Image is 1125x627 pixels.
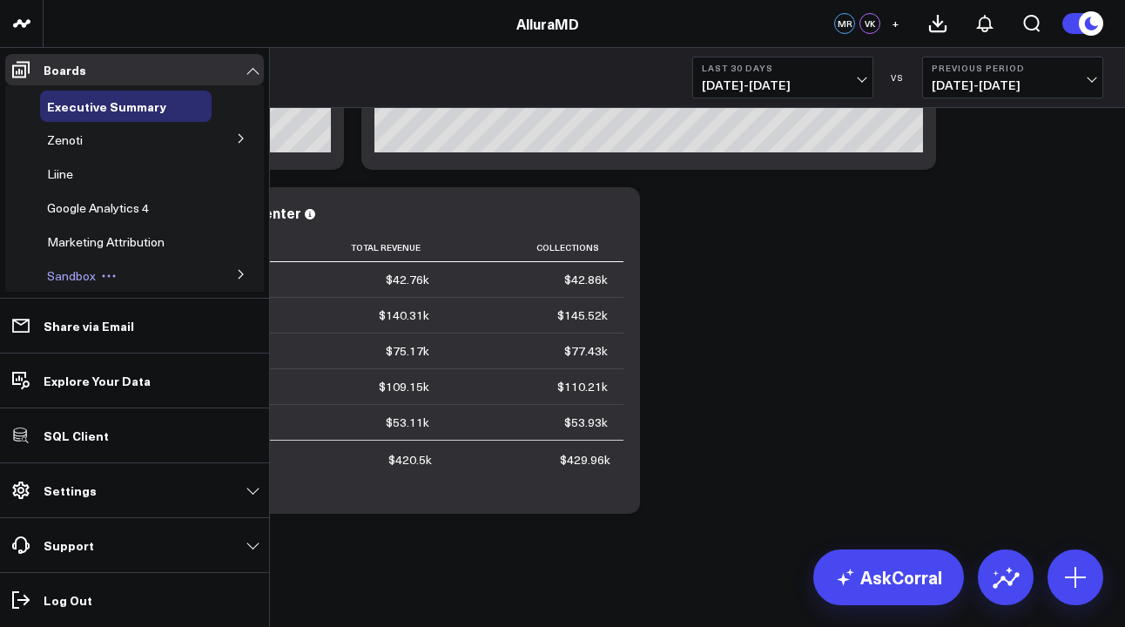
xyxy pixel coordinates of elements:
a: AskCorral [813,549,964,605]
span: Zenoti [47,131,83,148]
div: $109.15k [379,378,429,395]
div: $53.93k [564,414,608,431]
span: [DATE] - [DATE] [932,78,1094,92]
a: Log Out [5,584,264,616]
span: [DATE] - [DATE] [702,78,864,92]
a: Sandbox [47,269,96,283]
div: $145.52k [557,307,608,324]
p: Explore Your Data [44,374,151,388]
div: $140.31k [379,307,429,324]
span: Google Analytics 4 [47,199,149,216]
p: Settings [44,483,97,497]
div: $77.43k [564,342,608,360]
div: $42.86k [564,271,608,288]
a: Liine [47,167,73,181]
b: Previous Period [932,63,1094,73]
button: Previous Period[DATE]-[DATE] [922,57,1103,98]
b: Last 30 Days [702,63,864,73]
span: + [892,17,899,30]
div: $42.76k [386,271,429,288]
div: $110.21k [557,378,608,395]
span: Liine [47,165,73,182]
p: Support [44,538,94,552]
button: + [885,13,906,34]
p: Log Out [44,593,92,607]
div: $75.17k [386,342,429,360]
p: Share via Email [44,319,134,333]
p: SQL Client [44,428,109,442]
span: Marketing Attribution [47,233,165,250]
span: Executive Summary [47,98,166,115]
div: $429.96k [560,451,610,469]
p: Boards [44,63,86,77]
a: Executive Summary [47,99,166,113]
div: MR [834,13,855,34]
div: VK [859,13,880,34]
th: Collections [445,233,623,262]
a: Marketing Attribution [47,235,165,249]
th: Total Revenue [253,233,445,262]
div: $53.11k [386,414,429,431]
span: Sandbox [47,267,96,284]
div: $420.5k [388,451,432,469]
a: SQL Client [5,420,264,451]
div: VS [882,72,913,83]
button: Last 30 Days[DATE]-[DATE] [692,57,873,98]
a: Google Analytics 4 [47,201,149,215]
a: AlluraMD [516,14,579,33]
